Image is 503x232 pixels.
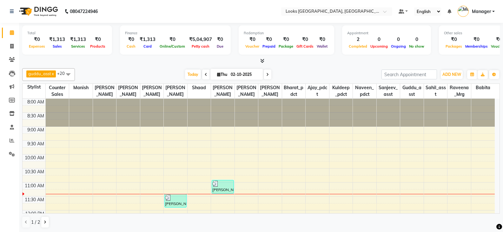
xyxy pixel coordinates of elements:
[407,44,426,49] span: No show
[140,84,164,98] span: [PERSON_NAME]
[347,44,369,49] span: Completed
[164,84,187,98] span: [PERSON_NAME]
[277,44,295,49] span: Package
[444,36,464,43] div: ₹0
[125,30,226,36] div: Finance
[306,84,329,98] span: Ajay_pdct
[46,84,69,98] span: Counter Sales
[187,36,215,43] div: ₹5,04,907
[93,84,116,98] span: [PERSON_NAME]
[116,84,140,98] span: [PERSON_NAME]
[369,36,389,43] div: 0
[23,196,45,203] div: 11:30 AM
[400,84,424,98] span: guddu_asst
[471,84,495,92] span: Babita
[16,3,60,20] img: logo
[31,219,40,226] span: 1 / 2
[185,70,201,79] span: Today
[315,36,329,43] div: ₹0
[158,44,187,49] span: Online/Custom
[424,84,447,98] span: Sahil_asst
[277,36,295,43] div: ₹0
[258,84,282,98] span: [PERSON_NAME]
[89,44,107,49] span: Products
[464,36,489,43] div: ₹0
[244,30,329,36] div: Redemption
[23,169,45,175] div: 10:30 AM
[282,84,306,98] span: Bharat_pdct
[27,36,47,43] div: ₹0
[26,127,45,133] div: 9:00 AM
[89,36,107,43] div: ₹0
[27,30,107,36] div: Total
[26,141,45,147] div: 9:30 AM
[389,44,407,49] span: Ongoing
[442,72,461,77] span: ADD NEW
[137,36,158,43] div: ₹1,313
[215,36,226,43] div: ₹0
[23,84,45,90] div: Stylist
[369,44,389,49] span: Upcoming
[441,70,463,79] button: ADD NEW
[69,44,87,49] span: Services
[26,99,45,105] div: 8:00 AM
[444,44,464,49] span: Packages
[142,44,153,49] span: Card
[125,36,137,43] div: ₹0
[389,36,407,43] div: 0
[244,44,261,49] span: Voucher
[347,30,426,36] div: Appointment
[295,36,315,43] div: ₹0
[70,3,98,20] b: 08047224946
[353,84,376,98] span: Naveen_pdct
[57,71,69,76] span: +20
[329,84,353,98] span: Kuldeep _pdct
[26,113,45,119] div: 8:30 AM
[347,36,369,43] div: 2
[235,84,258,98] span: [PERSON_NAME]
[28,71,51,76] span: guddu_asst
[23,155,45,161] div: 10:00 AM
[24,210,45,217] div: 12:00 PM
[27,44,47,49] span: Expenses
[381,70,437,79] input: Search Appointment
[165,194,186,207] div: [PERSON_NAME], TK01, 11:25 AM-11:55 AM, Stylist Cut(M)
[244,36,261,43] div: ₹0
[215,72,229,77] span: Thu
[315,44,329,49] span: Wallet
[188,84,211,92] span: Shaad
[261,44,277,49] span: Prepaid
[158,36,187,43] div: ₹0
[211,84,235,98] span: [PERSON_NAME]
[51,44,63,49] span: Sales
[407,36,426,43] div: 0
[229,70,261,79] input: 2025-10-02
[51,71,54,76] a: x
[190,44,211,49] span: Petty cash
[261,36,277,43] div: ₹0
[69,84,93,92] span: Manish
[447,84,471,98] span: Raveena_Mrg
[47,36,68,43] div: ₹1,313
[377,84,400,98] span: Sanjeev_asst
[23,182,45,189] div: 11:00 AM
[215,44,225,49] span: Due
[125,44,137,49] span: Cash
[68,36,89,43] div: ₹1,313
[464,44,489,49] span: Memberships
[212,180,234,193] div: [PERSON_NAME], TK01, 10:55 AM-11:25 AM, Shave Regular
[295,44,315,49] span: Gift Cards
